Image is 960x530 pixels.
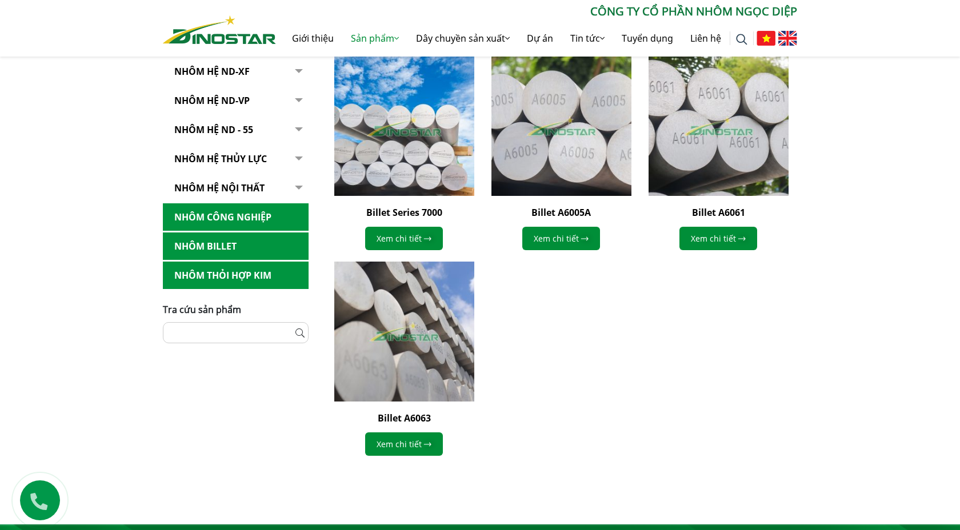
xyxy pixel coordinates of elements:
a: NHÔM HỆ ND - 55 [163,116,309,144]
img: Billet A6005A [491,56,631,196]
a: Nhôm Hệ ND-XF [163,58,309,86]
a: Sản phẩm [342,20,407,57]
img: Billet Series 7000 [334,56,474,196]
a: Giới thiệu [283,20,342,57]
a: Nhôm Công nghiệp [163,203,309,231]
img: Billet A6063 [334,262,474,401]
a: Liên hệ [682,20,730,57]
img: English [778,31,797,46]
a: Billet A6063 [378,412,431,424]
a: Xem chi tiết [679,227,757,250]
a: Tin tức [562,20,613,57]
span: Tra cứu sản phẩm [163,303,241,316]
a: Billet A6061 [692,206,745,219]
a: Nhôm Billet [163,232,309,260]
a: Xem chi tiết [365,432,443,456]
img: Billet A6061 [649,56,789,196]
img: Tiếng Việt [757,31,775,46]
a: Nhôm Hệ ND-VP [163,87,309,115]
a: Nhôm hệ thủy lực [163,145,309,173]
a: Nhôm hệ nội thất [163,174,309,202]
a: Xem chi tiết [365,227,443,250]
a: Nhôm Thỏi hợp kim [163,262,309,290]
a: Tuyển dụng [613,20,682,57]
a: Billet A6005A [531,206,591,219]
a: Dự án [518,20,562,57]
a: Dây chuyền sản xuất [407,20,518,57]
p: CÔNG TY CỔ PHẦN NHÔM NGỌC DIỆP [276,3,797,20]
img: search [736,34,747,45]
img: Nhôm Dinostar [163,15,276,44]
a: Xem chi tiết [522,227,600,250]
a: Billet Series 7000 [366,206,442,219]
